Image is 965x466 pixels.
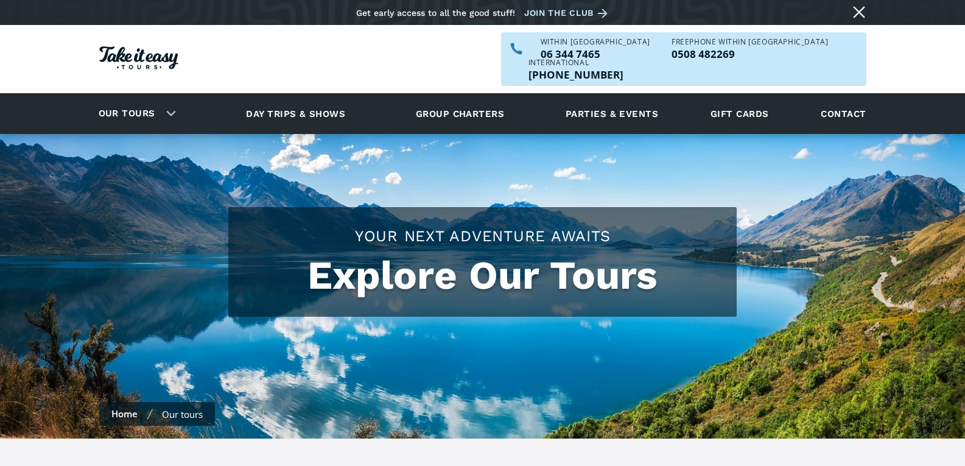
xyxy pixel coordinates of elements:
[849,2,869,22] a: Close message
[111,408,138,420] a: Home
[704,97,775,130] a: Gift cards
[528,69,623,80] p: [PHONE_NUMBER]
[541,49,650,59] a: Call us within NZ on 063447465
[240,253,725,298] h1: Explore Our Tours
[89,99,164,128] a: Our tours
[541,49,650,59] p: 06 344 7465
[99,46,178,69] img: Take it easy Tours logo
[541,38,650,46] div: WITHIN [GEOGRAPHIC_DATA]
[162,408,203,420] div: Our tours
[528,59,623,66] div: International
[815,97,872,130] a: Contact
[528,69,623,80] a: Call us outside of NZ on +6463447465
[240,225,725,247] h2: Your Next Adventure Awaits
[401,97,519,130] a: Group charters
[356,8,515,18] div: Get early access to all the good stuff!
[84,97,186,130] div: Our tours
[672,38,828,46] div: Freephone WITHIN [GEOGRAPHIC_DATA]
[672,49,828,59] a: Call us freephone within NZ on 0508482269
[672,49,828,59] p: 0508 482269
[99,40,178,79] a: Homepage
[560,97,664,130] a: Parties & events
[99,402,215,426] nav: breadcrumbs
[231,97,360,130] a: Day trips & shows
[524,5,612,21] a: Join the club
